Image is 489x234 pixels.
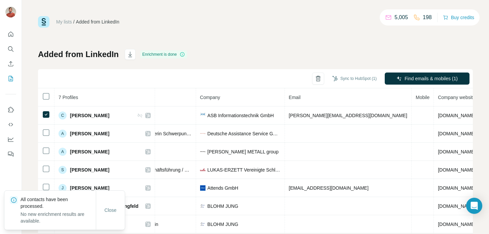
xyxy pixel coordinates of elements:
[200,95,220,100] span: Company
[38,49,119,60] h1: Added from LinkedIn
[200,222,205,227] img: company-logo
[438,149,476,154] span: [DOMAIN_NAME]
[385,73,469,85] button: Find emails & mobiles (1)
[5,58,16,70] button: Enrich CSV
[59,166,67,174] div: S
[59,111,67,120] div: C
[208,130,280,137] span: Deutsche Assistance Service GmbH
[466,198,482,214] div: Open Intercom Messenger
[438,185,476,191] span: [DOMAIN_NAME]
[70,167,109,173] span: [PERSON_NAME]
[70,112,109,119] span: [PERSON_NAME]
[208,112,274,119] span: ASB Informationstechnik GmbH
[438,131,476,136] span: [DOMAIN_NAME]
[5,73,16,85] button: My lists
[394,13,408,21] p: 5,005
[416,95,429,100] span: Mobile
[438,203,476,209] span: [DOMAIN_NAME]
[405,75,458,82] span: Find emails & mobiles (1)
[423,13,432,21] p: 198
[5,104,16,116] button: Use Surfe on LinkedIn
[289,95,301,100] span: Email
[208,148,279,155] span: [PERSON_NAME] METALL group
[200,167,205,173] img: company-logo
[438,222,476,227] span: [DOMAIN_NAME]
[59,130,67,138] div: A
[59,184,67,192] div: J
[100,204,121,216] button: Close
[73,18,75,25] li: /
[200,203,205,209] img: company-logo
[208,203,238,209] span: BLOHM JUNG
[208,185,238,191] span: Attends GmbH
[200,113,205,118] img: company-logo
[70,185,109,191] span: [PERSON_NAME]
[76,18,119,25] div: Added from LinkedIn
[38,16,49,28] img: Surfe Logo
[289,185,369,191] span: [EMAIL_ADDRESS][DOMAIN_NAME]
[5,133,16,145] button: Dashboard
[140,50,187,58] div: Enrichment is done
[5,7,16,17] img: Avatar
[200,149,205,154] img: company-logo
[56,19,72,25] a: My lists
[443,13,474,22] button: Buy credits
[70,148,109,155] span: [PERSON_NAME]
[208,221,238,228] span: BLOHM JUNG
[59,95,78,100] span: 7 Profiles
[438,113,476,118] span: [DOMAIN_NAME]
[5,119,16,131] button: Use Surfe API
[208,167,280,173] span: LUKAS-ERZETT Vereinigte Schleif- und Fräswerkzeugfabriken GmbH & Co. KG
[70,130,109,137] span: [PERSON_NAME]
[328,74,381,84] button: Sync to HubSpot (1)
[5,148,16,160] button: Feedback
[438,95,475,100] span: Company website
[5,43,16,55] button: Search
[200,131,205,136] img: company-logo
[111,131,221,136] span: Anforderungsmanagerin Schwerpunkt Digitalisierung
[21,211,96,224] p: No new enrichment results are available.
[105,207,117,214] span: Close
[59,148,67,156] div: A
[200,185,205,191] img: company-logo
[111,167,206,173] span: Assistentin der Geschäftsführung / Recruiting
[289,113,407,118] span: [PERSON_NAME][EMAIL_ADDRESS][DOMAIN_NAME]
[438,167,476,173] span: [DOMAIN_NAME]
[5,28,16,40] button: Quick start
[21,196,96,209] p: All contacts have been processed.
